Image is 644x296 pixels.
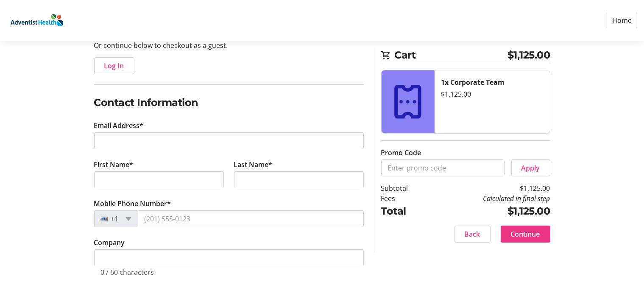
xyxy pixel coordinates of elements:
button: Back [454,226,491,243]
label: Last Name* [234,159,273,170]
td: Fees [381,193,430,204]
label: Company [94,237,125,248]
td: Calculated in final step [430,193,550,204]
span: Continue [511,229,540,239]
label: First Name* [94,159,134,170]
td: Subtotal [381,183,430,193]
button: Log In [94,57,134,74]
label: Mobile Phone Number* [94,198,171,209]
tr-character-limit: 0 / 60 characters [101,268,154,277]
td: Total [381,204,430,219]
span: Log In [104,61,124,71]
td: $1,125.00 [430,183,550,193]
span: Apply [521,163,540,173]
label: Promo Code [381,148,421,158]
span: Cart [395,47,508,63]
div: $1,125.00 [441,89,543,99]
a: Home [607,12,637,28]
input: (201) 555-0123 [138,210,364,227]
td: $1,125.00 [430,204,550,219]
img: Adventist Health's Logo [7,3,67,37]
span: Back [465,229,480,239]
button: Apply [511,159,550,176]
h2: Contact Information [94,95,364,110]
input: Enter promo code [381,159,505,176]
span: $1,125.00 [507,47,550,63]
strong: 1x Corporate Team [441,78,505,87]
p: Or continue below to checkout as a guest. [94,40,364,50]
label: Email Address* [94,120,144,131]
button: Continue [501,226,550,243]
